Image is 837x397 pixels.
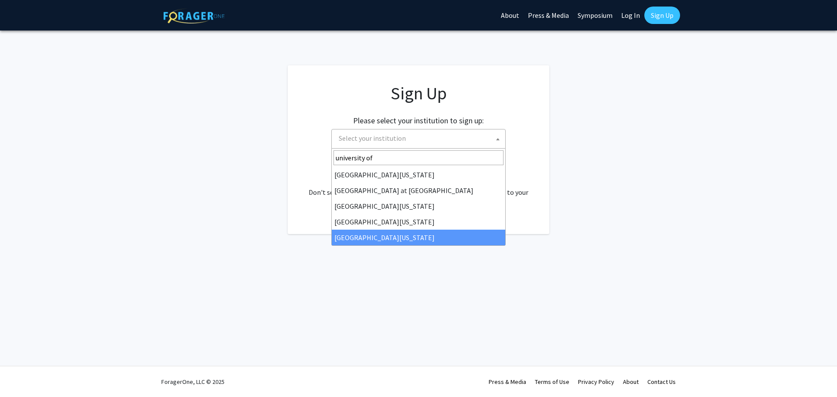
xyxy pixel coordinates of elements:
[333,150,504,165] input: Search
[161,366,225,397] div: ForagerOne, LLC © 2025
[332,183,505,198] li: [GEOGRAPHIC_DATA] at [GEOGRAPHIC_DATA]
[163,8,225,24] img: ForagerOne Logo
[535,378,569,386] a: Terms of Use
[305,83,532,104] h1: Sign Up
[339,134,406,143] span: Select your institution
[7,358,37,390] iframe: Chat
[335,129,505,147] span: Select your institution
[332,214,505,230] li: [GEOGRAPHIC_DATA][US_STATE]
[647,378,676,386] a: Contact Us
[332,230,505,245] li: [GEOGRAPHIC_DATA][US_STATE]
[332,167,505,183] li: [GEOGRAPHIC_DATA][US_STATE]
[331,129,506,149] span: Select your institution
[353,116,484,126] h2: Please select your institution to sign up:
[305,166,532,208] div: Already have an account? . Don't see your institution? about bringing ForagerOne to your institut...
[644,7,680,24] a: Sign Up
[623,378,639,386] a: About
[489,378,526,386] a: Press & Media
[332,198,505,214] li: [GEOGRAPHIC_DATA][US_STATE]
[578,378,614,386] a: Privacy Policy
